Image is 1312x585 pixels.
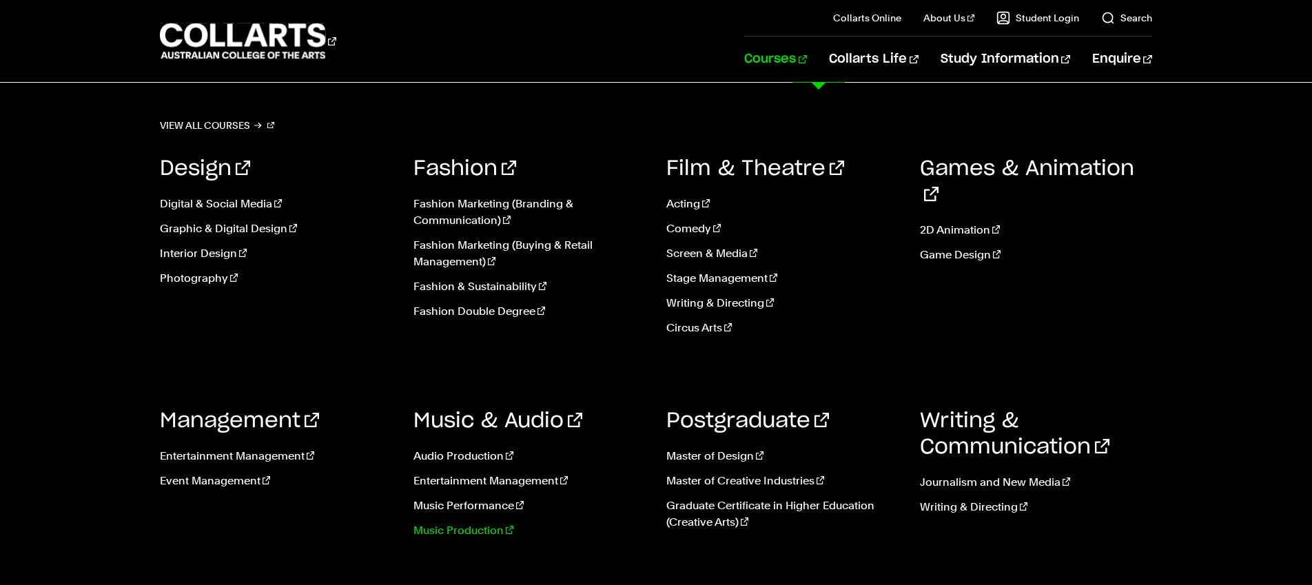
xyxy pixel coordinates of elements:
[160,158,250,179] a: Design
[666,220,899,237] a: Comedy
[666,448,899,464] a: Master of Design
[160,116,274,135] a: View all courses
[413,237,646,270] a: Fashion Marketing (Buying & Retail Management)
[413,196,646,229] a: Fashion Marketing (Branding & Communication)
[666,196,899,212] a: Acting
[833,11,901,25] a: Collarts Online
[666,158,844,179] a: Film & Theatre
[1101,11,1152,25] a: Search
[666,295,899,311] a: Writing & Directing
[941,37,1070,82] a: Study Information
[413,411,582,431] a: Music & Audio
[666,473,899,489] a: Master of Creative Industries
[920,474,1153,491] a: Journalism and New Media
[666,270,899,287] a: Stage Management
[413,522,646,539] a: Music Production
[996,11,1079,25] a: Student Login
[160,245,393,262] a: Interior Design
[413,473,646,489] a: Entertainment Management
[666,320,899,336] a: Circus Arts
[920,499,1153,515] a: Writing & Directing
[413,158,516,179] a: Fashion
[923,11,974,25] a: About Us
[413,448,646,464] a: Audio Production
[160,270,393,287] a: Photography
[413,278,646,295] a: Fashion & Sustainability
[160,411,319,431] a: Management
[413,497,646,514] a: Music Performance
[920,222,1153,238] a: 2D Animation
[160,21,336,61] div: Go to homepage
[829,37,918,82] a: Collarts Life
[920,158,1134,205] a: Games & Animation
[160,196,393,212] a: Digital & Social Media
[744,37,807,82] a: Courses
[1092,37,1152,82] a: Enquire
[920,247,1153,263] a: Game Design
[666,497,899,531] a: Graduate Certificate in Higher Education (Creative Arts)
[160,473,393,489] a: Event Management
[413,303,646,320] a: Fashion Double Degree
[160,448,393,464] a: Entertainment Management
[666,411,829,431] a: Postgraduate
[920,411,1109,458] a: Writing & Communication
[160,220,393,237] a: Graphic & Digital Design
[666,245,899,262] a: Screen & Media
